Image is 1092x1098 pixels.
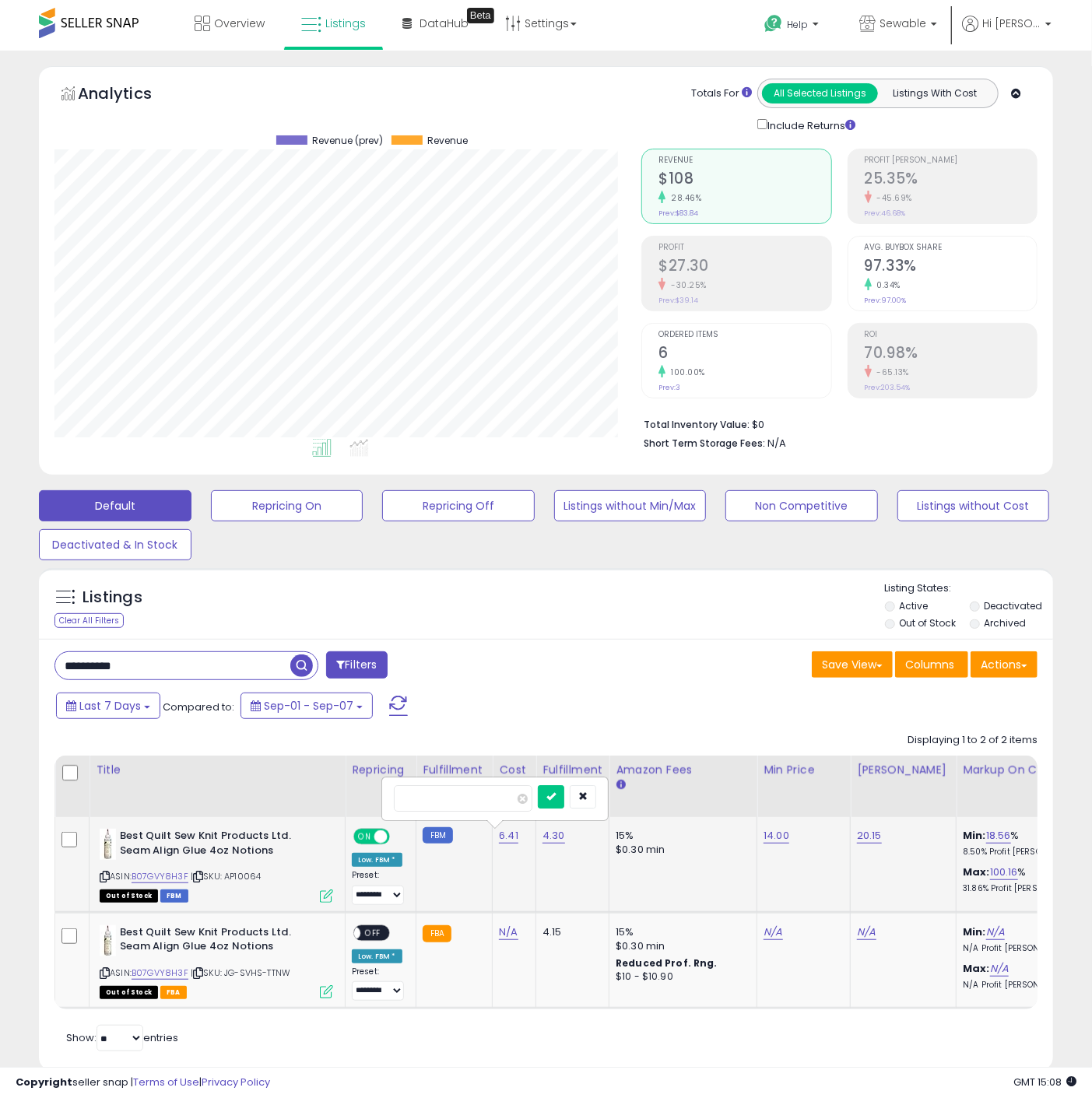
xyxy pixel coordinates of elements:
[313,135,384,146] span: Revenue (prev)
[202,1075,270,1089] a: Privacy Policy
[467,8,494,23] div: Tooltip anchor
[872,279,901,291] small: 0.34%
[54,613,124,628] div: Clear All Filters
[616,925,745,939] div: 15%
[16,1075,72,1089] strong: Copyright
[616,762,750,778] div: Amazon Fees
[83,587,142,609] h5: Listings
[554,490,707,521] button: Listings without Min/Max
[499,924,518,940] a: N/A
[132,870,188,883] a: B07GVY8H3F
[963,943,1092,954] p: N/A Profit [PERSON_NAME]
[542,828,565,844] a: 4.30
[616,778,625,792] small: Amazon Fees.
[899,599,928,612] label: Active
[326,651,387,679] button: Filters
[100,925,333,998] div: ASIN:
[616,843,745,857] div: $0.30 min
[665,279,707,291] small: -30.25%
[191,870,261,882] span: | SKU: AP10064
[857,762,950,778] div: [PERSON_NAME]
[382,490,535,521] button: Repricing Off
[499,762,529,778] div: Cost
[865,257,1037,278] h2: 97.33%
[857,828,882,844] a: 20.15
[908,733,1038,748] div: Displaying 1 to 2 of 2 items
[78,82,182,108] h5: Analytics
[963,865,1092,894] div: %
[984,599,1042,612] label: Deactivated
[616,970,745,984] div: $10 - $10.90
[984,616,1026,630] label: Archived
[100,829,333,901] div: ASIN:
[865,156,1037,165] span: Profit [PERSON_NAME]
[665,367,705,378] small: 100.00%
[963,847,1092,858] p: 8.50% Profit [PERSON_NAME]
[160,889,188,903] span: FBM
[214,16,265,31] span: Overview
[658,209,698,218] small: Prev: $83.84
[352,870,404,905] div: Preset:
[865,296,907,305] small: Prev: 97.00%
[616,939,745,953] div: $0.30 min
[963,828,986,843] b: Min:
[66,1030,178,1045] span: Show: entries
[746,116,874,133] div: Include Returns
[352,762,409,778] div: Repricing
[880,16,926,31] span: Sewable
[963,829,1092,858] div: %
[160,986,187,999] span: FBA
[691,86,752,101] div: Totals For
[971,651,1038,678] button: Actions
[325,16,366,31] span: Listings
[764,762,844,778] div: Min Price
[428,135,469,146] span: Revenue
[865,244,1037,252] span: Avg. Buybox Share
[120,925,309,958] b: Best Quilt Sew Knit Products Ltd. Seam Align Glue 4oz Notions
[191,966,290,979] span: | SKU: JG-SVHS-TTNW
[211,490,363,521] button: Repricing On
[96,762,339,778] div: Title
[872,192,913,204] small: -45.69%
[767,436,786,451] span: N/A
[963,865,990,879] b: Max:
[658,244,830,252] span: Profit
[658,331,830,339] span: Ordered Items
[899,616,956,630] label: Out of Stock
[100,889,158,903] span: All listings that are currently out of stock and unavailable for purchase on Amazon
[857,924,876,940] a: N/A
[658,383,680,392] small: Prev: 3
[352,949,402,963] div: Low. FBM *
[812,651,893,678] button: Save View
[241,693,373,719] button: Sep-01 - Sep-07
[658,296,698,305] small: Prev: $39.14
[56,693,160,719] button: Last 7 Days
[725,490,878,521] button: Non Competitive
[990,865,1018,880] a: 100.16
[764,14,783,33] i: Get Help
[542,762,602,795] div: Fulfillment Cost
[658,156,830,165] span: Revenue
[752,2,834,51] a: Help
[499,828,518,844] a: 6.41
[787,18,808,31] span: Help
[132,966,188,980] a: B07GVY8H3F
[388,830,413,844] span: OFF
[355,830,374,844] span: ON
[865,383,911,392] small: Prev: 203.54%
[872,367,910,378] small: -65.13%
[163,700,234,714] span: Compared to:
[877,83,993,103] button: Listings With Cost
[616,829,745,843] div: 15%
[764,828,789,844] a: 14.00
[420,16,469,31] span: DataHub
[963,924,986,939] b: Min:
[352,966,404,1002] div: Preset:
[542,925,597,939] div: 4.15
[644,437,765,450] b: Short Term Storage Fees:
[120,829,309,861] b: Best Quilt Sew Knit Products Ltd. Seam Align Glue 4oz Notions
[962,16,1052,51] a: Hi [PERSON_NAME]
[1013,1075,1076,1089] span: 2025-09-15 15:08 GMT
[865,170,1037,191] h2: 25.35%
[897,490,1050,521] button: Listings without Cost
